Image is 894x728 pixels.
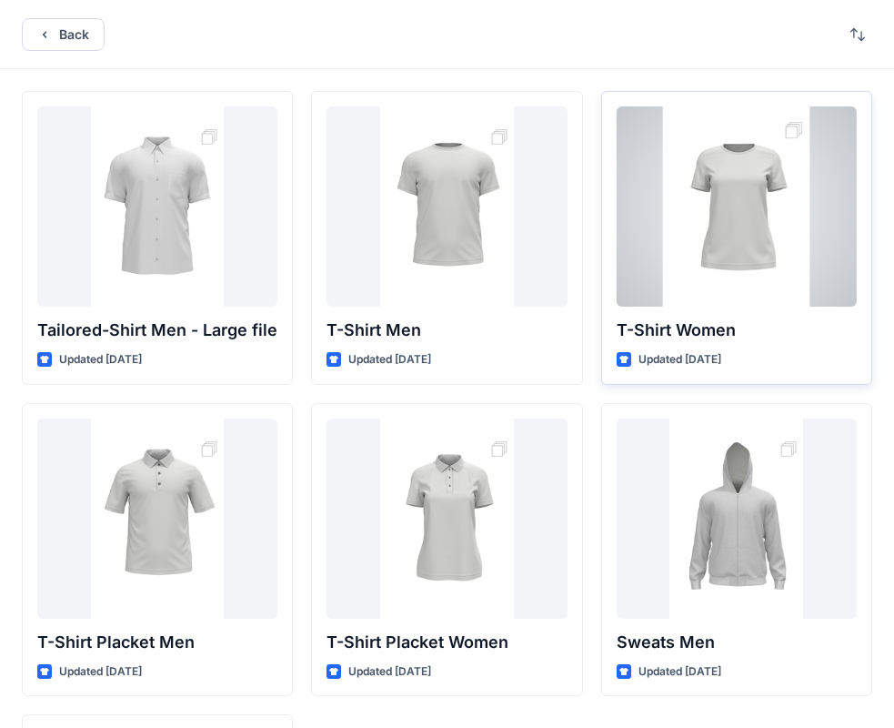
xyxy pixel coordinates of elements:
a: T-Shirt Men [326,106,567,307]
p: Updated [DATE] [638,350,721,369]
a: T-Shirt Placket Men [37,419,277,619]
a: T-Shirt Women [617,106,857,307]
a: Sweats Men [617,419,857,619]
p: T-Shirt Men [326,318,567,343]
button: Back [22,18,105,51]
p: Updated [DATE] [638,662,721,682]
p: Updated [DATE] [348,662,431,682]
p: Updated [DATE] [59,662,142,682]
a: Tailored-Shirt Men - Large file [37,106,277,307]
p: Updated [DATE] [59,350,142,369]
p: T-Shirt Placket Women [326,630,567,655]
a: T-Shirt Placket Women [326,419,567,619]
p: Updated [DATE] [348,350,431,369]
p: Tailored-Shirt Men - Large file [37,318,277,343]
p: T-Shirt Women [617,318,857,343]
p: T-Shirt Placket Men [37,630,277,655]
p: Sweats Men [617,630,857,655]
